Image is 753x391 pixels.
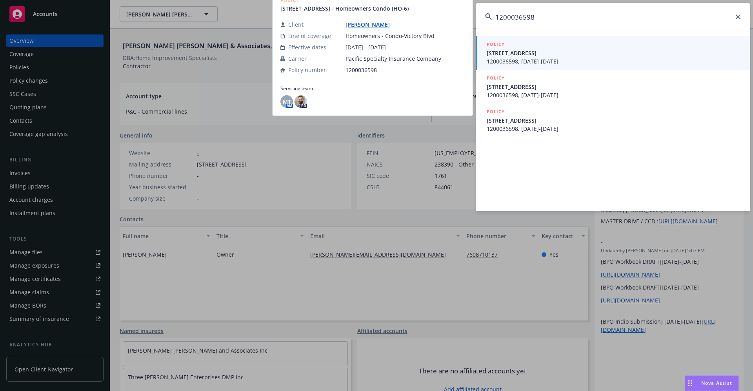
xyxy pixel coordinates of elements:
span: [STREET_ADDRESS] [487,49,741,57]
span: Nova Assist [701,380,732,386]
input: Search... [476,3,750,31]
h5: POLICY [487,74,505,82]
a: POLICY[STREET_ADDRESS]1200036598, [DATE]-[DATE] [476,70,750,103]
span: [STREET_ADDRESS] [487,116,741,125]
span: 1200036598, [DATE]-[DATE] [487,57,741,65]
span: [STREET_ADDRESS] [487,83,741,91]
a: POLICY[STREET_ADDRESS]1200036598, [DATE]-[DATE] [476,103,750,137]
button: Nova Assist [685,375,739,391]
a: POLICY[STREET_ADDRESS]1200036598, [DATE]-[DATE] [476,36,750,70]
span: 1200036598, [DATE]-[DATE] [487,91,741,99]
span: 1200036598, [DATE]-[DATE] [487,125,741,133]
h5: POLICY [487,40,505,48]
div: Drag to move [685,376,695,391]
h5: POLICY [487,108,505,116]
